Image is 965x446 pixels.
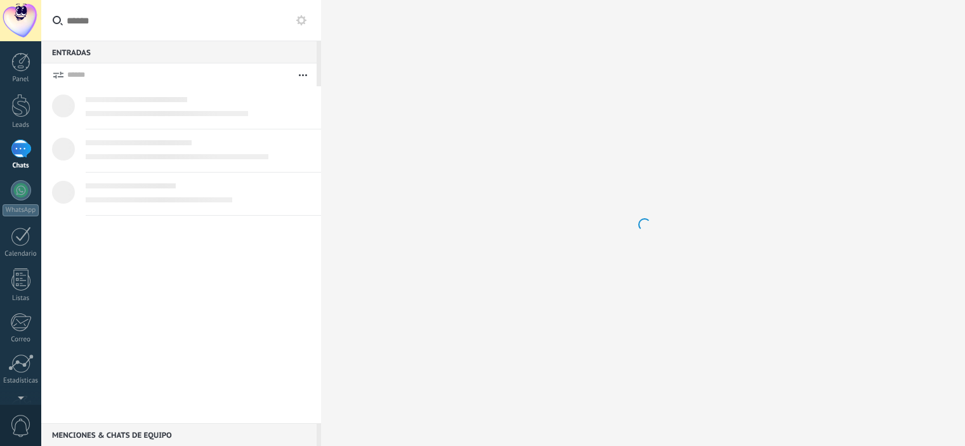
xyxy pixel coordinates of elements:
[3,336,39,344] div: Correo
[3,250,39,258] div: Calendario
[289,63,317,86] button: Más
[3,162,39,170] div: Chats
[3,121,39,129] div: Leads
[41,423,317,446] div: Menciones & Chats de equipo
[3,294,39,303] div: Listas
[3,377,39,385] div: Estadísticas
[3,204,39,216] div: WhatsApp
[41,41,317,63] div: Entradas
[3,75,39,84] div: Panel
